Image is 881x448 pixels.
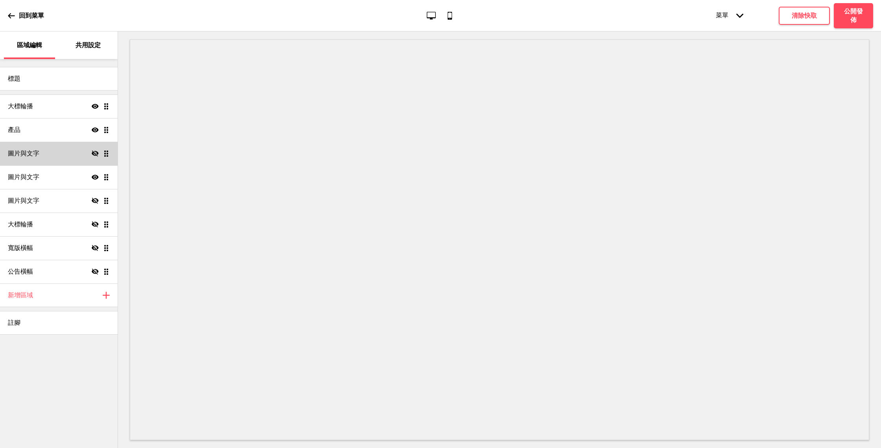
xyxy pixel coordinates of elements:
a: 回到菜單 [8,5,44,26]
button: 公開發佈 [834,3,873,28]
h4: 圖片與文字 [8,149,39,158]
h4: 圖片與文字 [8,196,39,205]
h4: 產品 [8,126,20,134]
div: 菜單 [708,4,751,28]
h4: 新增區域 [8,291,33,300]
h4: 大標輪播 [8,220,33,229]
h4: 寬版橫幅 [8,244,33,252]
p: 共用設定 [76,41,101,50]
p: 區域編輯 [17,41,42,50]
h4: 註腳 [8,318,20,327]
h4: 清除快取 [792,11,817,20]
button: 清除快取 [779,7,830,25]
p: 回到菜單 [19,11,44,20]
h4: 公開發佈 [842,7,865,24]
h4: 公告橫幅 [8,267,33,276]
h4: 大標輪播 [8,102,33,111]
h4: 標題 [8,74,20,83]
h4: 圖片與文字 [8,173,39,181]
